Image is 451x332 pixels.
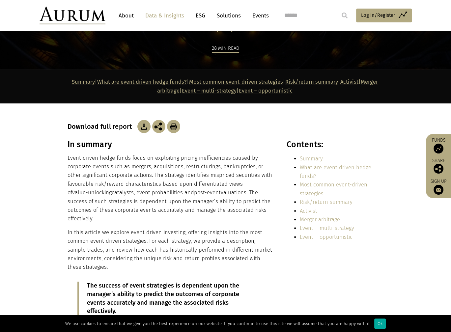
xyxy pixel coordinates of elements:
span: value-unlocking [72,189,112,196]
a: What are event driven hedge funds? [300,164,371,179]
a: Event – multi-strategy [300,225,354,231]
a: Event – opportunistic [300,234,352,240]
a: Sign up [429,179,448,195]
a: Most common event-driven strategies [300,181,367,196]
img: Share this post [434,164,443,174]
img: Aurum [40,7,105,24]
div: 28 min read [212,44,239,53]
p: The success of event strategies is dependent upon the manager’s ability to predict the outcomes o... [87,282,254,316]
a: Activist [300,208,317,214]
a: ESG [192,10,209,22]
a: Data & Insights [142,10,187,22]
a: Log in/Register [356,9,412,22]
img: Download Article [137,120,151,133]
a: Event – multi-strategy [182,88,237,94]
a: Summary [72,79,95,85]
p: Event driven hedge funds focus on exploiting pricing inefficiencies caused by corporate events su... [68,154,272,223]
div: Share [429,158,448,174]
span: Log in/Register [361,11,395,19]
a: Merger arbitrage [300,216,340,223]
img: Access Funds [434,144,443,153]
a: Funds [429,137,448,153]
a: Event – opportunistic [239,88,293,94]
span: post-event [194,189,221,196]
a: Risk/return summary [300,199,352,205]
strong: | | | | | | | [72,79,378,94]
p: In this article we explore event driven investing, offering insights into the most common event d... [68,228,272,272]
img: Sign up to our newsletter [434,185,443,195]
h3: In summary [68,140,272,150]
a: Events [249,10,269,22]
h3: Contents: [287,140,382,150]
img: Share this post [152,120,165,133]
input: Submit [338,9,351,22]
a: Most common event-driven strategies [189,79,283,85]
h3: Download full report [68,123,136,130]
a: Summary [300,155,323,162]
img: Download Article [167,120,180,133]
div: Ok [374,318,386,329]
a: About [115,10,137,22]
a: Risk/return summary [285,79,338,85]
a: What are event driven hedge funds? [97,79,187,85]
a: Solutions [213,10,244,22]
a: Activist [340,79,358,85]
